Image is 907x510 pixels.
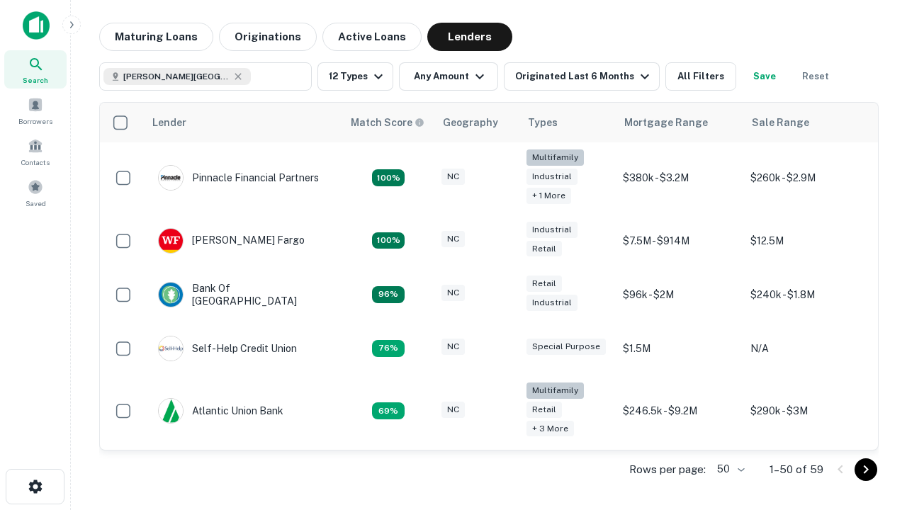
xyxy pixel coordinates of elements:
div: Types [528,114,558,131]
div: Industrial [526,295,578,311]
div: Mortgage Range [624,114,708,131]
a: Contacts [4,132,67,171]
td: $380k - $3.2M [616,142,743,214]
th: Sale Range [743,103,871,142]
td: $96k - $2M [616,268,743,322]
th: Geography [434,103,519,142]
div: NC [441,402,465,418]
div: Lender [152,114,186,131]
button: Active Loans [322,23,422,51]
img: picture [159,229,183,253]
button: Any Amount [399,62,498,91]
div: Pinnacle Financial Partners [158,165,319,191]
a: Saved [4,174,67,212]
a: Search [4,50,67,89]
div: Retail [526,276,562,292]
div: Matching Properties: 10, hasApolloMatch: undefined [372,402,405,419]
a: Borrowers [4,91,67,130]
div: Matching Properties: 15, hasApolloMatch: undefined [372,232,405,249]
th: Types [519,103,616,142]
img: picture [159,336,183,361]
td: $240k - $1.8M [743,268,871,322]
div: 50 [711,459,747,480]
div: Matching Properties: 26, hasApolloMatch: undefined [372,169,405,186]
div: Retail [526,402,562,418]
td: $260k - $2.9M [743,142,871,214]
div: + 1 more [526,188,571,204]
th: Lender [144,103,342,142]
div: [PERSON_NAME] Fargo [158,228,305,254]
button: Reset [793,62,838,91]
button: Save your search to get updates of matches that match your search criteria. [742,62,787,91]
td: N/A [743,322,871,375]
img: picture [159,283,183,307]
td: $290k - $3M [743,375,871,447]
div: Industrial [526,169,578,185]
div: Matching Properties: 11, hasApolloMatch: undefined [372,340,405,357]
button: All Filters [665,62,736,91]
div: Matching Properties: 14, hasApolloMatch: undefined [372,286,405,303]
div: NC [441,231,465,247]
div: Geography [443,114,498,131]
div: Atlantic Union Bank [158,398,283,424]
span: Saved [26,198,46,209]
button: Originations [219,23,317,51]
button: 12 Types [317,62,393,91]
div: NC [441,285,465,301]
span: Borrowers [18,115,52,127]
p: 1–50 of 59 [770,461,823,478]
button: Originated Last 6 Months [504,62,660,91]
div: NC [441,169,465,185]
div: Retail [526,241,562,257]
td: $1.5M [616,322,743,375]
div: Industrial [526,222,578,238]
span: Search [23,74,48,86]
div: Multifamily [526,382,584,399]
div: Sale Range [752,114,809,131]
iframe: Chat Widget [836,351,907,419]
td: $246.5k - $9.2M [616,375,743,447]
div: Multifamily [526,149,584,166]
img: capitalize-icon.png [23,11,50,40]
div: Self-help Credit Union [158,336,297,361]
div: Bank Of [GEOGRAPHIC_DATA] [158,282,328,307]
p: Rows per page: [629,461,706,478]
button: Go to next page [855,458,877,481]
button: Lenders [427,23,512,51]
div: NC [441,339,465,355]
td: $7.5M - $914M [616,214,743,268]
td: $12.5M [743,214,871,268]
div: + 3 more [526,421,574,437]
img: picture [159,166,183,190]
span: [PERSON_NAME][GEOGRAPHIC_DATA], [GEOGRAPHIC_DATA] [123,70,230,83]
div: Special Purpose [526,339,606,355]
div: Capitalize uses an advanced AI algorithm to match your search with the best lender. The match sco... [351,115,424,130]
th: Mortgage Range [616,103,743,142]
span: Contacts [21,157,50,168]
div: Originated Last 6 Months [515,68,653,85]
h6: Match Score [351,115,422,130]
img: picture [159,399,183,423]
button: Maturing Loans [99,23,213,51]
th: Capitalize uses an advanced AI algorithm to match your search with the best lender. The match sco... [342,103,434,142]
